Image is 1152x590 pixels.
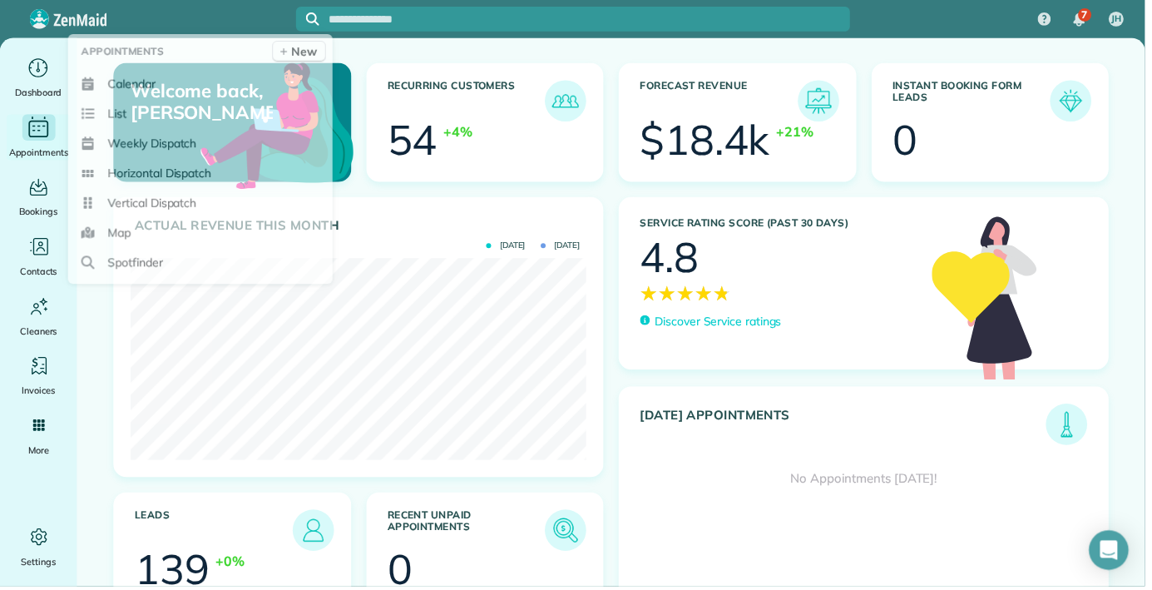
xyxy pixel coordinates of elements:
h3: Forecast Revenue [644,81,803,122]
a: Dashboard [7,55,71,102]
a: Bookings [7,175,71,221]
h3: [DATE] Appointments [644,410,1052,448]
span: ★ [662,280,680,310]
div: 7 unread notifications [1068,2,1103,38]
div: +4% [446,122,475,142]
span: List [108,106,127,122]
a: Contacts [7,235,71,281]
span: ★ [699,280,717,310]
a: Weekly Dispatch [75,129,328,159]
span: ★ [717,280,735,310]
img: icon_form_leads-04211a6a04a5b2264e4ee56bc0799ec3eb69b7e499cbb523a139df1d13a81ae0.png [1061,85,1094,118]
span: Bookings [20,205,58,221]
a: Discover Service ratings [644,315,786,332]
div: 0 [898,120,923,161]
h3: Instant Booking Form Leads [898,81,1057,122]
span: Dashboard [15,85,62,102]
a: Horizontal Dispatch [75,159,328,189]
h3: Actual Revenue this month [136,220,590,235]
h3: Recent unpaid appointments [390,513,549,554]
a: New [274,41,328,62]
div: +21% [781,122,818,142]
span: Contacts [20,265,57,281]
h3: Leads [136,513,294,554]
span: Map [108,226,131,242]
a: Invoices [7,354,71,401]
div: No Appointments [DATE]! [623,448,1115,517]
span: Spotfinder [108,255,164,272]
span: 7 [1088,8,1094,22]
span: Settings [22,557,57,573]
h3: Recurring Customers [390,81,549,122]
img: icon_unpaid_appointments-47b8ce3997adf2238b356f14209ab4cced10bd1f174958f3ca8f1d0dd7fffeee.png [552,517,586,550]
div: $18.4k [644,120,774,161]
a: Spotfinder [75,249,328,279]
span: Invoices [22,384,56,401]
span: Calendar [108,76,156,92]
img: icon_leads-1bed01f49abd5b7fead27621c3d59655bb73ed531f8eeb49469d10e621d6b896.png [299,517,332,550]
span: ★ [644,280,662,310]
img: icon_recurring_customers-cf858462ba22bcd05b5a5880d41d6543d210077de5bb9ebc9590e49fd87d84ed.png [552,85,586,118]
div: 54 [390,120,440,161]
a: List [75,99,328,129]
a: Vertical Dispatch [75,189,328,219]
div: Open Intercom Messenger [1095,533,1135,573]
div: 4.8 [644,238,703,280]
a: Settings [7,527,71,573]
span: [DATE] [489,243,528,251]
span: JH [1118,12,1128,26]
span: Appointments [9,145,69,161]
span: Weekly Dispatch [108,136,197,152]
svg: Focus search [308,12,321,26]
img: icon_forecast_revenue-8c13a41c7ed35a8dcfafea3cbb826a0462acb37728057bba2d056411b612bbbe.png [807,85,840,118]
span: New [293,43,319,60]
span: Appointments [82,43,165,60]
h3: Service Rating score (past 30 days) [644,219,921,231]
span: [DATE] [544,243,583,251]
span: Horizontal Dispatch [108,166,212,182]
span: Vertical Dispatch [108,196,197,212]
div: +0% [217,554,246,574]
a: Appointments [7,115,71,161]
span: Cleaners [20,325,57,341]
p: Discover Service ratings [659,315,786,332]
a: Map [75,219,328,249]
a: Calendar [75,69,328,99]
button: Focus search [298,12,321,26]
img: icon_todays_appointments-901f7ab196bb0bea1936b74009e4eb5ffbc2d2711fa7634e0d609ed5ef32b18b.png [1056,410,1090,444]
span: ★ [680,280,699,310]
span: More [28,444,49,461]
a: Cleaners [7,295,71,341]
